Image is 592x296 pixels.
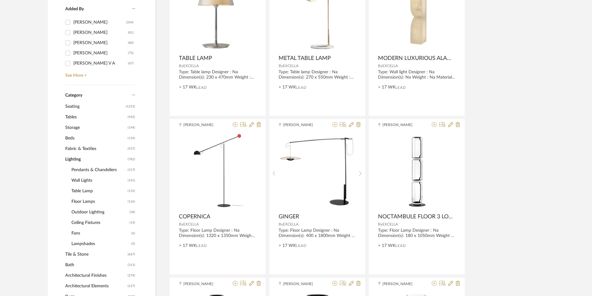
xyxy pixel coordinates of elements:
[128,133,135,143] span: (154)
[279,70,356,80] div: Type: Table lamp Designer : Na Dimension(s): 270 x 550mm Weight : Na Materials & Finish: Na Mount...
[65,101,124,112] span: Seating
[65,143,126,154] span: Fabric & Textiles
[71,196,126,207] span: Floor Lamps
[71,186,126,196] span: Table Lamp
[296,244,307,248] span: Lead
[279,132,356,210] div: 0
[296,85,307,90] span: Lead
[283,64,298,68] span: EXCELLA
[279,213,299,220] span: GINGER
[65,112,126,122] span: Tables
[378,70,455,80] div: Type: Wall light Designer : Na Dimension(s): Na Weight : Na Materials & Finish: Na Mounting : Wal...
[279,243,296,249] span: > 17 WK
[279,135,356,207] img: GINGER
[128,281,135,291] span: (227)
[395,85,406,90] span: Lead
[128,197,135,207] span: (126)
[183,64,199,68] span: EXCELLA
[65,133,126,143] span: Beds
[73,28,128,38] div: [PERSON_NAME]
[378,243,395,249] span: > 17 WK
[65,93,82,98] span: Category
[382,222,398,226] span: EXCELLA
[126,17,134,27] div: (264)
[126,102,135,112] span: (1253)
[71,228,130,239] span: Fans
[179,64,183,68] span: By
[279,228,356,239] div: Type: Floor Lamp Designer : Na Dimension(s): 400 x 1800mm Weight : Na Materials & Finish: Na Moun...
[128,58,134,68] div: (67)
[179,84,196,91] span: > 17 WK
[71,175,126,186] span: Wall Lights
[71,239,130,249] span: Lampshades
[183,122,222,128] span: [PERSON_NAME]
[128,186,135,196] span: (135)
[382,64,398,68] span: EXCELLA
[191,132,244,210] img: COPERNICA
[128,144,135,154] span: (937)
[73,58,128,68] div: [PERSON_NAME] V A
[279,55,331,62] span: METAL TABLE LAMP
[394,132,440,210] img: NOCTAMBULE FLOOR 3 LOW CYLINDER SMALL BASE
[183,222,199,226] span: EXCELLA
[65,249,126,260] span: Tile & Stone
[128,38,134,48] div: (80)
[128,154,135,164] span: (782)
[378,228,455,239] div: Type: Floor Lamp Designer : Na Dimension(s): 180 x 1050mm Weight : Na Materials & Finish: Na Moun...
[378,55,453,62] span: MODERN LUXURIOUS ALABASTER WALL LIGHT
[183,281,222,287] span: [PERSON_NAME]
[378,84,395,91] span: > 17 WK
[279,64,283,68] span: By
[65,7,84,11] span: Added By
[179,228,256,239] div: Type: Floor Lamp Designer : Na Dimension(s): 1320 x 1350mm Weight : Na Materials & Finish: Na Mou...
[378,213,453,220] span: NOCTAMBULE FLOOR 3 LOW CYLINDER SMALL BASE
[196,244,207,248] span: Lead
[130,207,135,217] span: (38)
[65,154,126,165] span: Lighting
[71,207,128,217] span: Outdoor Lighting
[128,123,135,133] span: (194)
[128,112,135,122] span: (945)
[71,217,128,228] span: Ceiling Fixtures
[128,175,135,185] span: (141)
[130,218,135,228] span: (14)
[131,239,135,249] span: (5)
[196,85,207,90] span: Lead
[378,132,455,210] div: 0
[73,38,128,48] div: [PERSON_NAME]
[395,244,406,248] span: Lead
[382,281,421,287] span: [PERSON_NAME]
[128,260,135,270] span: (313)
[65,270,126,281] span: Architectural Finishes
[131,228,135,238] span: (6)
[283,122,322,128] span: [PERSON_NAME]
[179,213,210,220] span: COPERNICA
[179,222,183,226] span: By
[382,122,421,128] span: [PERSON_NAME]
[71,165,126,175] span: Pendants & Chandeliers
[73,48,128,58] div: [PERSON_NAME]
[378,64,382,68] span: By
[179,243,196,249] span: > 17 WK
[64,68,135,78] a: See More +
[378,222,382,226] span: By
[73,17,126,27] div: [PERSON_NAME]
[179,70,256,80] div: Type: Table lamp Designer : Na Dimension(s): 230 x 470mm Weight : Na Materials & Finish: Na Mount...
[128,48,134,58] div: (75)
[283,222,298,226] span: EXCELLA
[179,55,212,62] span: TABLE LAMP
[65,260,126,270] span: Bath
[65,122,126,133] span: Storage
[283,281,322,287] span: [PERSON_NAME]
[128,28,134,38] div: (81)
[279,84,296,91] span: > 17 WK
[128,165,135,175] span: (317)
[65,281,126,291] span: Architectural Elements
[128,271,135,280] span: (274)
[279,222,283,226] span: By
[128,249,135,259] span: (667)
